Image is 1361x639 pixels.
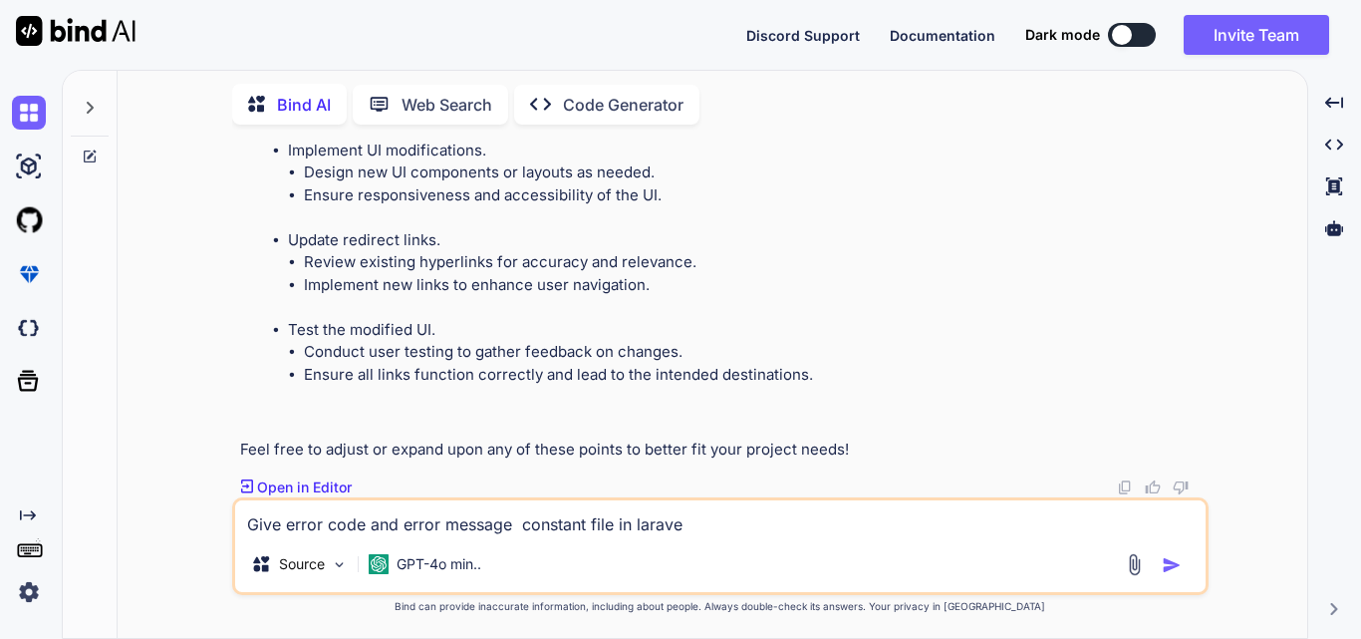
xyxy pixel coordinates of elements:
[288,319,1205,409] li: Test the modified UI.
[1123,553,1146,576] img: attachment
[331,556,348,573] img: Pick Models
[304,251,1205,274] li: Review existing hyperlinks for accuracy and relevance.
[288,140,1205,229] li: Implement UI modifications.
[746,27,860,44] span: Discord Support
[397,554,481,574] p: GPT-4o min..
[304,364,1205,387] li: Ensure all links function correctly and lead to the intended destinations.
[304,341,1205,364] li: Conduct user testing to gather feedback on changes.
[1173,479,1189,495] img: dislike
[16,16,136,46] img: Bind AI
[12,96,46,130] img: chat
[369,554,389,574] img: GPT-4o mini
[257,478,352,497] p: Open in Editor
[563,93,683,117] p: Code Generator
[1184,15,1329,55] button: Invite Team
[288,229,1205,319] li: Update redirect links.
[235,500,1206,536] textarea: Give error code and error message constant file in larav
[277,93,331,117] p: Bind AI
[12,257,46,291] img: premium
[12,575,46,609] img: settings
[1162,555,1182,575] img: icon
[304,274,1205,297] li: Implement new links to enhance user navigation.
[1117,479,1133,495] img: copy
[1025,25,1100,45] span: Dark mode
[12,203,46,237] img: githubLight
[890,25,995,46] button: Documentation
[304,161,1205,184] li: Design new UI components or layouts as needed.
[402,93,492,117] p: Web Search
[232,599,1209,614] p: Bind can provide inaccurate information, including about people. Always double-check its answers....
[240,439,1205,462] p: Feel free to adjust or expand upon any of these points to better fit your project needs!
[304,184,1205,207] li: Ensure responsiveness and accessibility of the UI.
[12,311,46,345] img: darkCloudIdeIcon
[1145,479,1161,495] img: like
[12,150,46,183] img: ai-studio
[746,25,860,46] button: Discord Support
[890,27,995,44] span: Documentation
[279,554,325,574] p: Source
